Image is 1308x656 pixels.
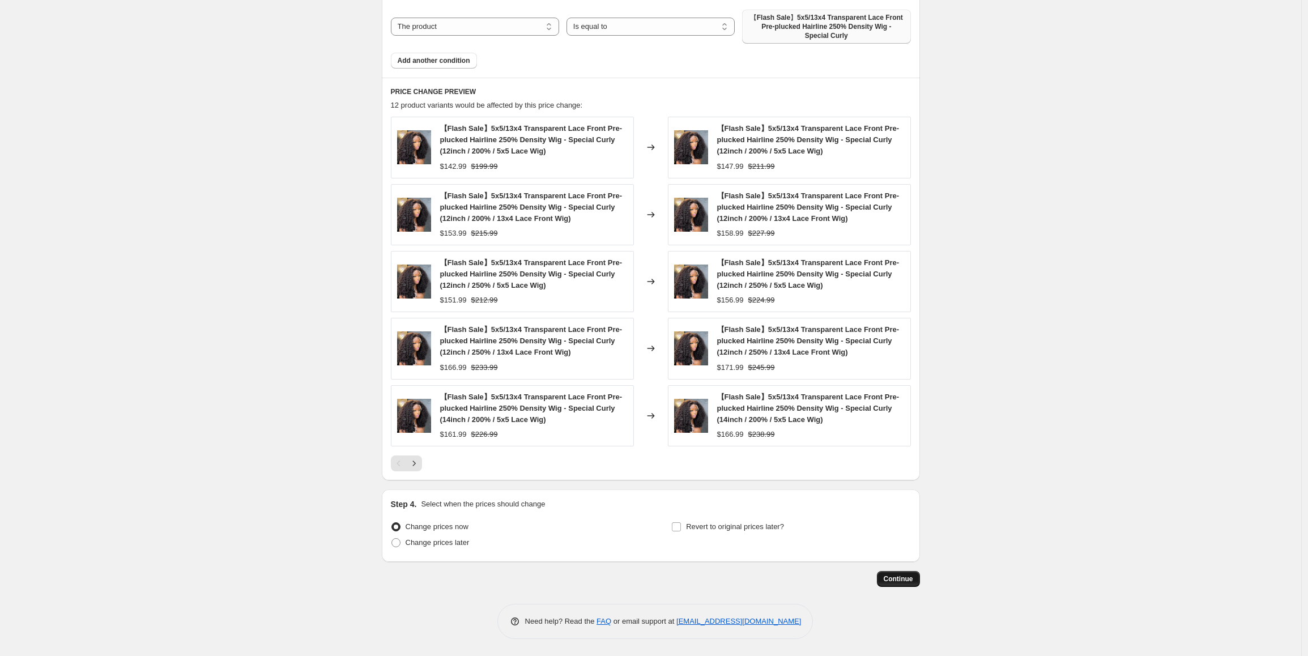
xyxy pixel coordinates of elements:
span: Need help? Read the [525,617,597,625]
div: $156.99 [717,295,744,306]
div: $142.99 [440,161,467,172]
span: Revert to original prices later? [686,522,784,531]
span: Continue [884,574,913,583]
strike: $245.99 [748,362,775,373]
span: 【Flash Sale】5x5/13x4 Transparent Lace Front Pre-plucked Hairline 250% Density Wig - Special Curly... [440,393,623,424]
span: 12 product variants would be affected by this price change: [391,101,583,109]
h2: Step 4. [391,499,417,510]
img: geetahair-342275_1800x1800_c5b85442-43ae-417f-a221-084cffcd73ff_80x.jpg [397,130,431,164]
span: 【Flash Sale】5x5/13x4 Transparent Lace Front Pre-plucked Hairline 250% Density Wig - Special Curly... [440,325,623,356]
button: Next [406,455,422,471]
img: geetahair-342275_1800x1800_c5b85442-43ae-417f-a221-084cffcd73ff_80x.jpg [674,331,708,365]
span: 【Flash Sale】5x5/13x4 Transparent Lace Front Pre-plucked Hairline 250% Density Wig - Special Curly... [440,191,623,223]
div: $166.99 [717,429,744,440]
img: geetahair-342275_1800x1800_c5b85442-43ae-417f-a221-084cffcd73ff_80x.jpg [397,331,431,365]
h6: PRICE CHANGE PREVIEW [391,87,911,96]
strike: $226.99 [471,429,498,440]
nav: Pagination [391,455,422,471]
img: geetahair-342275_1800x1800_c5b85442-43ae-417f-a221-084cffcd73ff_80x.jpg [674,130,708,164]
a: [EMAIL_ADDRESS][DOMAIN_NAME] [676,617,801,625]
strike: $227.99 [748,228,775,239]
button: Add another condition [391,53,477,69]
span: 【Flash Sale】5x5/13x4 Transparent Lace Front Pre-plucked Hairline 250% Density Wig - Special Curly [749,13,904,40]
strike: $215.99 [471,228,498,239]
strike: $212.99 [471,295,498,306]
div: $171.99 [717,362,744,373]
span: or email support at [611,617,676,625]
img: geetahair-342275_1800x1800_c5b85442-43ae-417f-a221-084cffcd73ff_80x.jpg [674,198,708,232]
span: 【Flash Sale】5x5/13x4 Transparent Lace Front Pre-plucked Hairline 250% Density Wig - Special Curly... [717,191,900,223]
span: Change prices later [406,538,470,547]
img: geetahair-342275_1800x1800_c5b85442-43ae-417f-a221-084cffcd73ff_80x.jpg [397,265,431,299]
strike: $199.99 [471,161,498,172]
div: $161.99 [440,429,467,440]
strike: $233.99 [471,362,498,373]
strike: $238.99 [748,429,775,440]
div: $153.99 [440,228,467,239]
span: 【Flash Sale】5x5/13x4 Transparent Lace Front Pre-plucked Hairline 250% Density Wig - Special Curly... [717,325,900,356]
button: 【Flash Sale】5x5/13x4 Transparent Lace Front Pre-plucked Hairline 250% Density Wig - Special Curly [742,10,910,44]
span: Add another condition [398,56,470,65]
p: Select when the prices should change [421,499,545,510]
span: 【Flash Sale】5x5/13x4 Transparent Lace Front Pre-plucked Hairline 250% Density Wig - Special Curly... [717,258,900,289]
a: FAQ [597,617,611,625]
span: Change prices now [406,522,468,531]
div: $166.99 [440,362,467,373]
img: geetahair-342275_1800x1800_c5b85442-43ae-417f-a221-084cffcd73ff_80x.jpg [674,265,708,299]
img: geetahair-342275_1800x1800_c5b85442-43ae-417f-a221-084cffcd73ff_80x.jpg [397,399,431,433]
button: Continue [877,571,920,587]
span: 【Flash Sale】5x5/13x4 Transparent Lace Front Pre-plucked Hairline 250% Density Wig - Special Curly... [717,393,900,424]
div: $151.99 [440,295,467,306]
span: 【Flash Sale】5x5/13x4 Transparent Lace Front Pre-plucked Hairline 250% Density Wig - Special Curly... [717,124,900,155]
strike: $211.99 [748,161,775,172]
span: 【Flash Sale】5x5/13x4 Transparent Lace Front Pre-plucked Hairline 250% Density Wig - Special Curly... [440,258,623,289]
strike: $224.99 [748,295,775,306]
div: $158.99 [717,228,744,239]
span: 【Flash Sale】5x5/13x4 Transparent Lace Front Pre-plucked Hairline 250% Density Wig - Special Curly... [440,124,623,155]
img: geetahair-342275_1800x1800_c5b85442-43ae-417f-a221-084cffcd73ff_80x.jpg [397,198,431,232]
div: $147.99 [717,161,744,172]
img: geetahair-342275_1800x1800_c5b85442-43ae-417f-a221-084cffcd73ff_80x.jpg [674,399,708,433]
